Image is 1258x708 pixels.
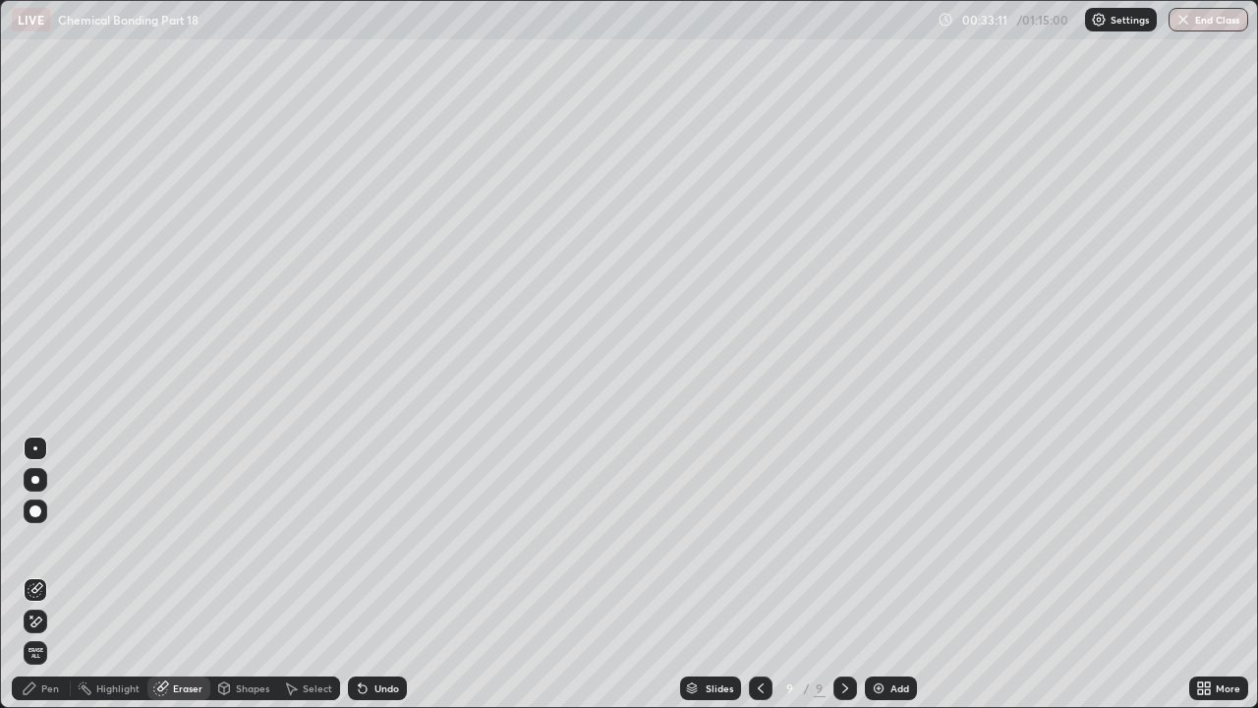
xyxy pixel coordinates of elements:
p: Settings [1111,15,1149,25]
span: Erase all [25,647,46,659]
div: Pen [41,683,59,693]
div: Slides [706,683,733,693]
p: LIVE [18,12,44,28]
img: end-class-cross [1175,12,1191,28]
div: Add [890,683,909,693]
div: 9 [814,679,826,697]
img: add-slide-button [871,680,886,696]
img: class-settings-icons [1091,12,1107,28]
div: Highlight [96,683,140,693]
div: Select [303,683,332,693]
p: Chemical Bonding Part 18 [58,12,199,28]
div: Eraser [173,683,202,693]
div: Undo [374,683,399,693]
div: / [804,682,810,694]
div: More [1216,683,1240,693]
div: Shapes [236,683,269,693]
button: End Class [1169,8,1248,31]
div: 9 [780,682,800,694]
